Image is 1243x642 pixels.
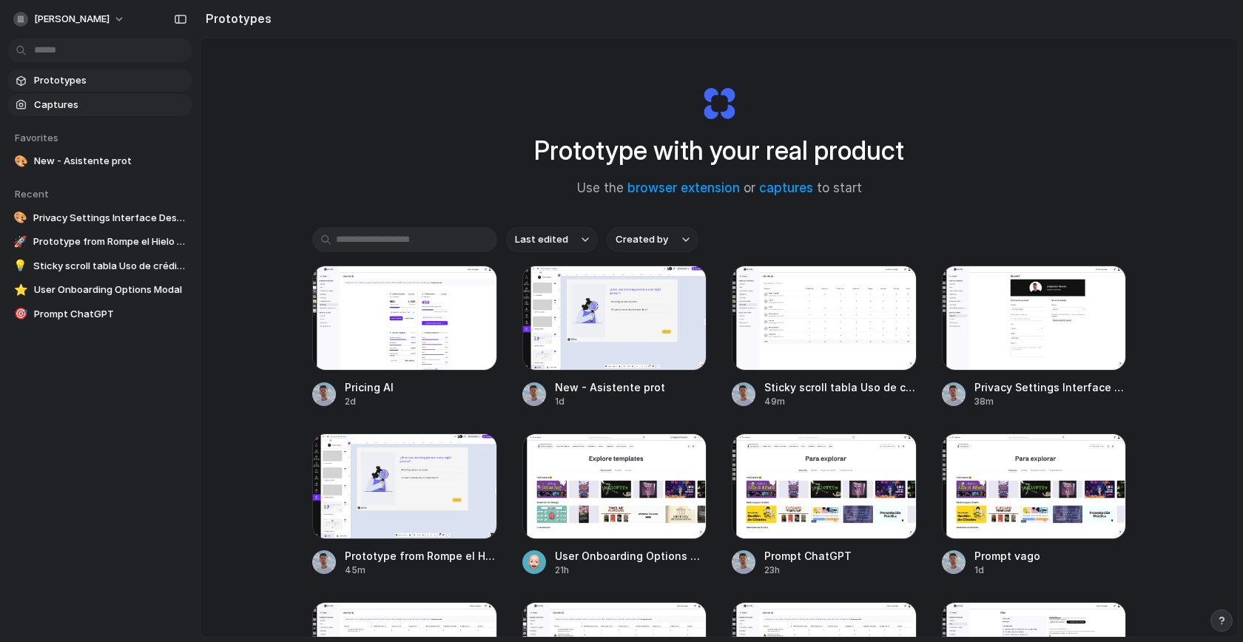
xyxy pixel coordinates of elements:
a: Privacy Settings Interface DesignPrivacy Settings Interface Design38m [942,266,1127,408]
div: 21h [555,564,707,577]
a: Prompt vagoPrompt vago1d [942,433,1127,576]
a: Prototype from Rompe el Hielo Startup EditorPrototype from Rompe el Hielo Startup Editor45m [312,433,497,576]
span: Prototypes [34,73,186,88]
div: 🎨 [13,154,28,169]
div: 🎨 [13,211,27,226]
a: 🎨New - Asistente prot [7,150,192,172]
a: captures [759,180,813,195]
span: New - Asistente prot [34,154,186,169]
span: Prototype from Rompe el Hielo Startup Editor [345,548,497,564]
span: Favorites [15,132,58,143]
span: Prompt ChatGPT [764,548,917,564]
div: 2d [345,395,497,408]
span: New - Asistente prot [555,379,707,395]
a: Prototypes [7,70,192,92]
a: ⭐User Onboarding Options Modal [7,279,192,301]
span: Sticky scroll tabla Uso de créditos de IA [764,379,917,395]
span: Created by [616,232,668,247]
a: Sticky scroll tabla Uso de créditos de IASticky scroll tabla Uso de créditos de IA49m [732,266,917,408]
h1: Prototype with your real product [534,131,904,170]
div: 38m [974,395,1127,408]
a: 🎯Prompt ChatGPT [7,303,192,325]
span: Prompt ChatGPT [34,307,186,322]
span: Captures [34,98,186,112]
a: 💡Sticky scroll tabla Uso de créditos de IA [7,255,192,277]
a: 🚀Prototype from Rompe el Hielo Startup Editor [7,231,192,253]
span: Pricing AI [345,379,497,395]
div: ⭐ [13,283,28,297]
span: Prompt vago [974,548,1127,564]
span: Recent [15,188,49,200]
div: 1d [974,564,1127,577]
button: Created by [607,227,698,252]
h2: Prototypes [200,10,272,27]
span: User Onboarding Options Modal [555,548,707,564]
button: Last edited [506,227,598,252]
a: User Onboarding Options ModalUser Onboarding Options Modal21h [522,433,707,576]
div: 🚀 [13,234,27,249]
span: Use the or to start [577,179,862,198]
div: 49m [764,395,917,408]
span: Privacy Settings Interface Design [33,211,186,226]
span: Privacy Settings Interface Design [974,379,1127,395]
span: Sticky scroll tabla Uso de créditos de IA [33,259,186,274]
a: Prompt ChatGPTPrompt ChatGPT23h [732,433,917,576]
a: New - Asistente protNew - Asistente prot1d [522,266,707,408]
span: Prototype from Rompe el Hielo Startup Editor [33,234,186,249]
button: [PERSON_NAME] [7,7,132,31]
span: User Onboarding Options Modal [34,283,186,297]
a: browser extension [627,180,740,195]
a: 🎨Privacy Settings Interface Design [7,207,192,229]
div: 1d [555,395,707,408]
div: 23h [764,564,917,577]
div: 45m [345,564,497,577]
span: [PERSON_NAME] [34,12,110,27]
a: Captures [7,94,192,116]
div: 💡 [13,259,27,274]
a: Pricing AIPricing AI2d [312,266,497,408]
span: Last edited [515,232,568,247]
div: 🎯 [13,307,28,322]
